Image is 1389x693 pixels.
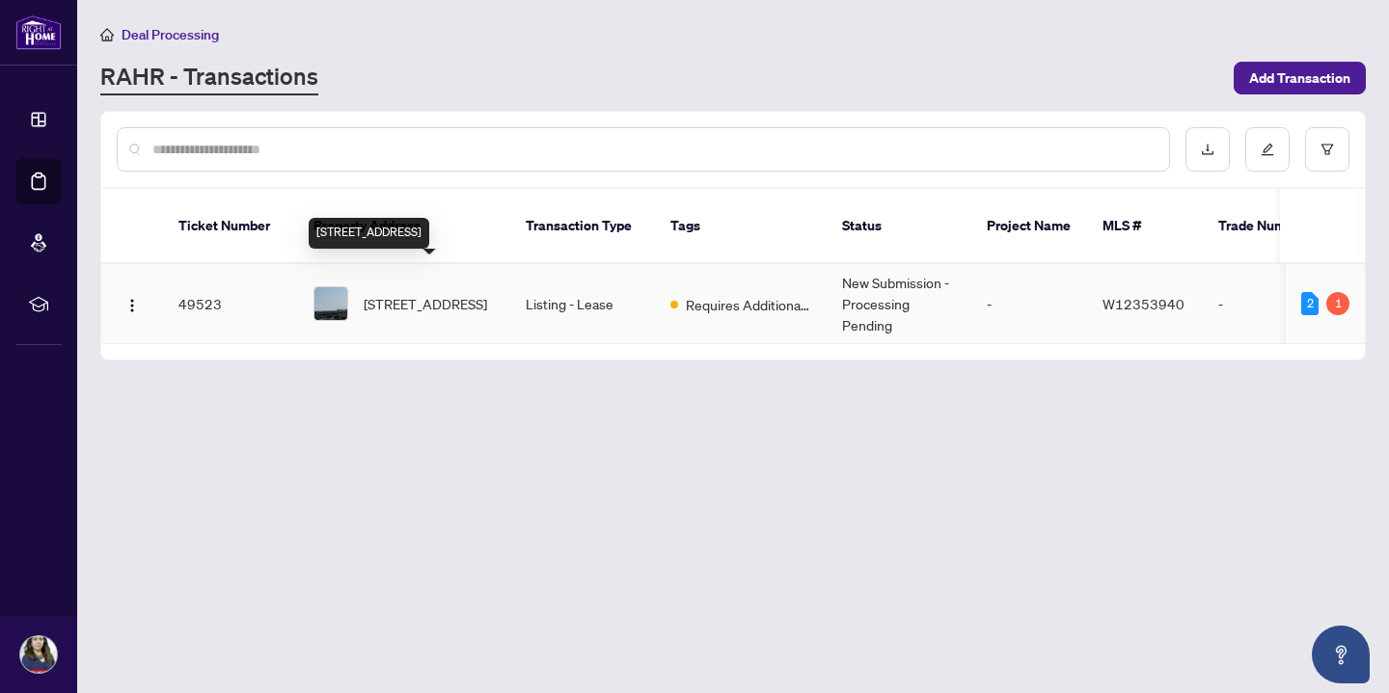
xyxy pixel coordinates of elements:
[298,189,510,264] th: Property Address
[1249,63,1350,93] span: Add Transaction
[1245,127,1290,172] button: edit
[686,294,811,315] span: Requires Additional Docs
[1305,127,1349,172] button: filter
[1103,295,1185,312] span: W12353940
[1321,143,1334,156] span: filter
[100,28,114,41] span: home
[1326,292,1349,315] div: 1
[124,298,140,313] img: Logo
[1301,292,1319,315] div: 2
[971,264,1087,344] td: -
[1201,143,1214,156] span: download
[827,264,971,344] td: New Submission - Processing Pending
[827,189,971,264] th: Status
[100,61,318,95] a: RAHR - Transactions
[163,264,298,344] td: 49523
[1203,264,1338,344] td: -
[1185,127,1230,172] button: download
[510,189,655,264] th: Transaction Type
[15,14,62,50] img: logo
[971,189,1087,264] th: Project Name
[163,189,298,264] th: Ticket Number
[1203,189,1338,264] th: Trade Number
[309,218,429,249] div: [STREET_ADDRESS]
[655,189,827,264] th: Tags
[117,288,148,319] button: Logo
[1312,626,1370,683] button: Open asap
[20,636,57,673] img: Profile Icon
[364,293,487,314] span: [STREET_ADDRESS]
[1261,143,1274,156] span: edit
[510,264,655,344] td: Listing - Lease
[314,287,347,320] img: thumbnail-img
[1087,189,1203,264] th: MLS #
[1234,62,1366,94] button: Add Transaction
[122,26,219,43] span: Deal Processing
